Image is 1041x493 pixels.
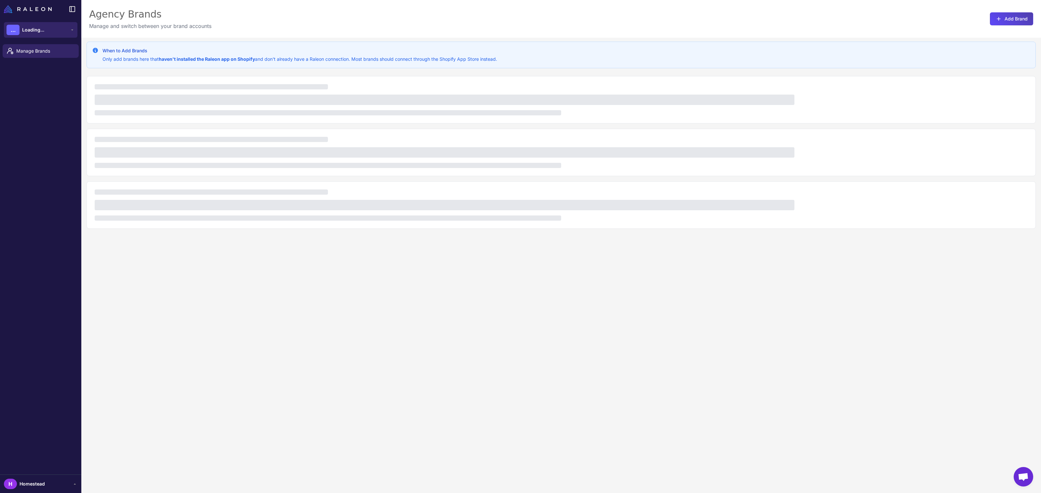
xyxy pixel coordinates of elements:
p: Only add brands here that and don't already have a Raleon connection. Most brands should connect ... [102,56,497,63]
span: Loading... [22,26,44,33]
strong: haven't installed the Raleon app on Shopify [159,56,255,62]
a: Raleon Logo [4,5,54,13]
div: ... [7,25,20,35]
button: Add Brand [990,12,1033,25]
a: Manage Brands [3,44,79,58]
span: Homestead [20,480,45,487]
img: Raleon Logo [4,5,52,13]
div: Agency Brands [89,8,211,21]
button: ...Loading... [4,22,77,38]
div: H [4,479,17,489]
p: Manage and switch between your brand accounts [89,22,211,30]
h3: When to Add Brands [102,47,497,54]
div: Open chat [1014,467,1033,487]
span: Manage Brands [16,47,74,55]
